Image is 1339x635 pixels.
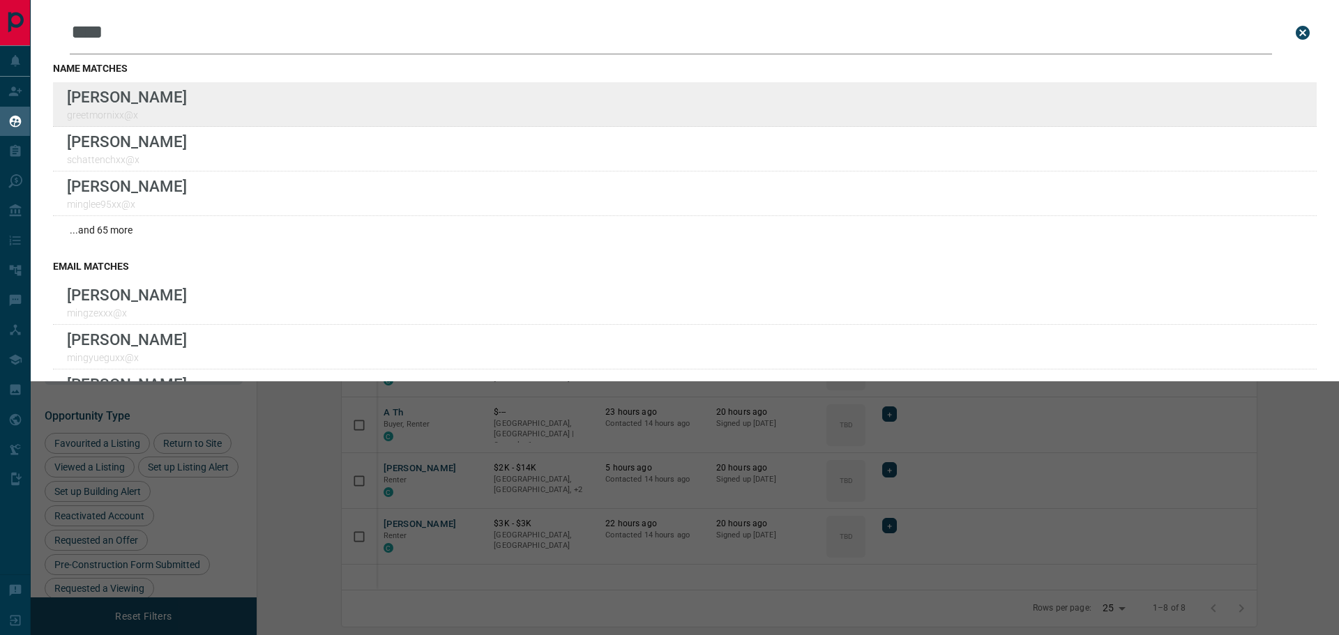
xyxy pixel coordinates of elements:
[67,375,187,393] p: [PERSON_NAME]
[53,63,1317,74] h3: name matches
[67,199,187,210] p: minglee95xx@x
[1289,19,1317,47] button: close search bar
[53,261,1317,272] h3: email matches
[67,177,187,195] p: [PERSON_NAME]
[67,88,187,106] p: [PERSON_NAME]
[67,154,187,165] p: schattenchxx@x
[67,307,187,319] p: mingzexxx@x
[67,132,187,151] p: [PERSON_NAME]
[53,216,1317,244] div: ...and 65 more
[67,286,187,304] p: [PERSON_NAME]
[67,330,187,349] p: [PERSON_NAME]
[67,109,187,121] p: greetmornixx@x
[67,352,187,363] p: mingyueguxx@x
